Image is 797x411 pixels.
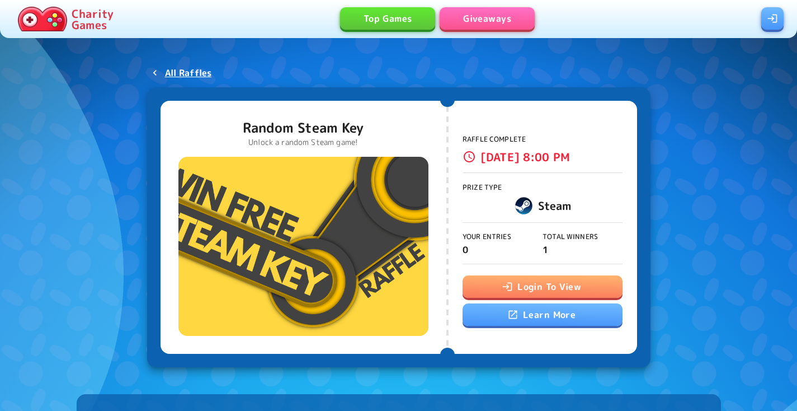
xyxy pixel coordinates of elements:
[18,7,67,31] img: Charity.Games
[463,275,622,298] button: Login To View
[463,243,543,256] p: 0
[463,134,526,144] span: Raffle Complete
[72,8,114,30] p: Charity Games
[463,183,502,192] span: Prize Type
[440,7,535,30] a: Giveaways
[463,303,622,326] a: Learn More
[340,7,435,30] a: Top Games
[147,63,216,83] a: All Raffles
[165,66,212,80] p: All Raffles
[543,232,598,241] span: Total Winners
[178,157,428,336] img: Random Steam Key
[13,4,118,34] a: Charity Games
[480,148,570,166] p: [DATE] 8:00 PM
[538,197,572,214] h6: Steam
[463,232,511,241] span: Your Entries
[243,119,364,137] p: Random Steam Key
[243,137,364,148] p: Unlock a random Steam game!
[543,243,622,256] p: 1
